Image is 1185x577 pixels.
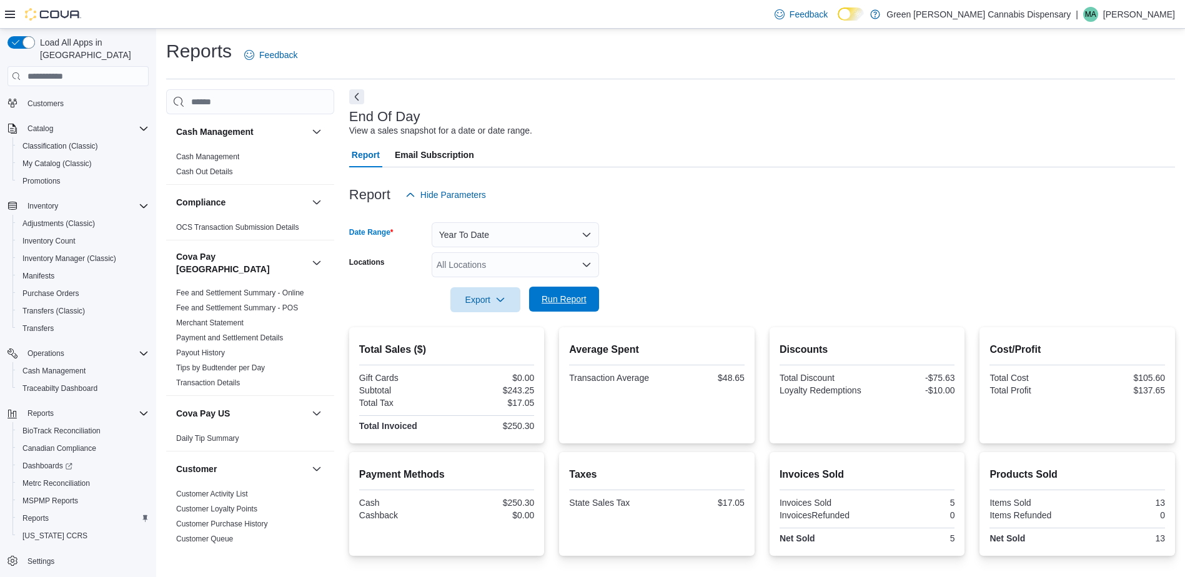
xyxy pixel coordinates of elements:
[176,126,307,138] button: Cash Management
[12,440,154,457] button: Canadian Compliance
[449,385,534,395] div: $243.25
[176,519,268,529] span: Customer Purchase History
[176,318,244,327] a: Merchant Statement
[17,528,149,543] span: Washington CCRS
[176,288,304,298] span: Fee and Settlement Summary - Online
[870,385,954,395] div: -$10.00
[449,510,534,520] div: $0.00
[17,251,149,266] span: Inventory Manager (Classic)
[12,172,154,190] button: Promotions
[22,306,85,316] span: Transfers (Classic)
[989,510,1074,520] div: Items Refunded
[12,232,154,250] button: Inventory Count
[780,510,865,520] div: InvoicesRefunded
[22,426,101,436] span: BioTrack Reconciliation
[176,535,233,543] a: Customer Queue
[176,250,307,275] button: Cova Pay [GEOGRAPHIC_DATA]
[22,366,86,376] span: Cash Management
[449,498,534,508] div: $250.30
[176,363,265,373] span: Tips by Budtender per Day
[352,142,380,167] span: Report
[27,124,53,134] span: Catalog
[449,398,534,408] div: $17.05
[309,255,324,270] button: Cova Pay [GEOGRAPHIC_DATA]
[569,373,654,383] div: Transaction Average
[309,461,324,476] button: Customer
[12,362,154,380] button: Cash Management
[989,385,1074,395] div: Total Profit
[2,405,154,422] button: Reports
[989,342,1165,357] h2: Cost/Profit
[22,531,87,541] span: [US_STATE] CCRS
[359,398,444,408] div: Total Tax
[22,443,96,453] span: Canadian Compliance
[176,348,225,358] span: Payout History
[449,421,534,431] div: $250.30
[17,303,90,318] a: Transfers (Classic)
[259,49,297,61] span: Feedback
[166,431,334,451] div: Cova Pay US
[309,406,324,421] button: Cova Pay US
[12,492,154,510] button: MSPMP Reports
[176,223,299,232] a: OCS Transaction Submission Details
[22,461,72,471] span: Dashboards
[770,2,833,27] a: Feedback
[166,285,334,395] div: Cova Pay [GEOGRAPHIC_DATA]
[359,373,444,383] div: Gift Cards
[176,348,225,357] a: Payout History
[17,493,83,508] a: MSPMP Reports
[17,423,106,438] a: BioTrack Reconciliation
[790,8,828,21] span: Feedback
[12,267,154,285] button: Manifests
[176,288,304,297] a: Fee and Settlement Summary - Online
[569,498,654,508] div: State Sales Tax
[17,476,95,491] a: Metrc Reconciliation
[432,222,599,247] button: Year To Date
[989,498,1074,508] div: Items Sold
[12,155,154,172] button: My Catalog (Classic)
[1080,498,1165,508] div: 13
[2,94,154,112] button: Customers
[22,478,90,488] span: Metrc Reconciliation
[12,215,154,232] button: Adjustments (Classic)
[529,287,599,312] button: Run Report
[17,441,149,456] span: Canadian Compliance
[1080,533,1165,543] div: 13
[176,196,307,209] button: Compliance
[17,234,149,249] span: Inventory Count
[17,423,149,438] span: BioTrack Reconciliation
[359,467,535,482] h2: Payment Methods
[166,220,334,240] div: Compliance
[22,121,149,136] span: Catalog
[1085,7,1096,22] span: MA
[359,342,535,357] h2: Total Sales ($)
[17,381,149,396] span: Traceabilty Dashboard
[22,271,54,281] span: Manifests
[12,527,154,545] button: [US_STATE] CCRS
[780,533,815,543] strong: Net Sold
[395,142,474,167] span: Email Subscription
[22,406,149,421] span: Reports
[27,99,64,109] span: Customers
[22,496,78,506] span: MSPMP Reports
[27,348,64,358] span: Operations
[17,216,100,231] a: Adjustments (Classic)
[176,378,240,387] a: Transaction Details
[17,156,149,171] span: My Catalog (Classic)
[359,498,444,508] div: Cash
[989,533,1025,543] strong: Net Sold
[569,467,745,482] h2: Taxes
[17,441,101,456] a: Canadian Compliance
[542,293,587,305] span: Run Report
[12,250,154,267] button: Inventory Manager (Classic)
[17,234,81,249] a: Inventory Count
[22,254,116,264] span: Inventory Manager (Classic)
[359,510,444,520] div: Cashback
[309,195,324,210] button: Compliance
[1080,373,1165,383] div: $105.60
[780,342,955,357] h2: Discounts
[17,363,149,378] span: Cash Management
[176,333,283,343] span: Payment and Settlement Details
